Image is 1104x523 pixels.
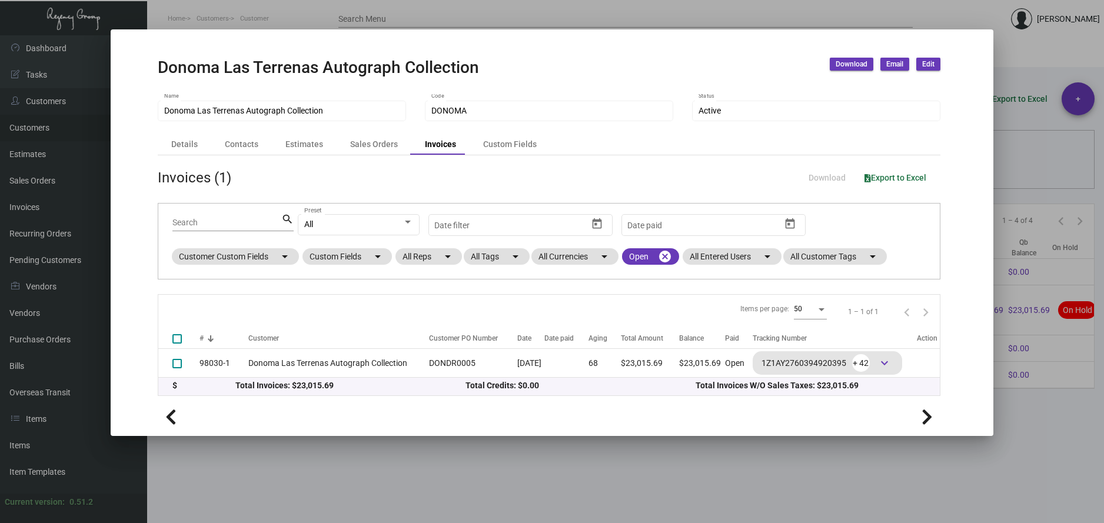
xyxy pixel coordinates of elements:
[199,333,204,344] div: #
[248,333,279,344] div: Customer
[674,221,748,230] input: End date
[429,333,517,344] div: Customer PO Number
[866,249,880,264] mat-icon: arrow_drop_down
[465,379,696,392] div: Total Credits: $0.00
[864,173,926,182] span: Export to Excel
[172,248,299,265] mat-chip: Customer Custom Fields
[278,249,292,264] mat-icon: arrow_drop_down
[483,138,537,151] div: Custom Fields
[429,333,498,344] div: Customer PO Number
[423,349,517,378] td: DONDR0005
[158,58,479,78] h2: Donoma Las Terrenas Autograph Collection
[725,333,752,344] div: Paid
[886,59,903,69] span: Email
[836,59,867,69] span: Download
[464,248,530,265] mat-chip: All Tags
[916,58,940,71] button: Edit
[517,333,544,344] div: Date
[917,328,940,349] th: Action
[517,333,531,344] div: Date
[740,304,789,314] div: Items per page:
[799,167,855,188] button: Download
[683,248,782,265] mat-chip: All Entered Users
[441,249,455,264] mat-icon: arrow_drop_down
[285,138,323,151] div: Estimates
[588,349,621,378] td: 68
[753,333,917,344] div: Tracking Number
[622,248,679,265] mat-chip: Open
[621,333,679,344] div: Total Amount
[696,379,926,392] div: Total Invoices W/O Sales Taxes: $23,015.69
[481,221,555,230] input: End date
[302,248,392,265] mat-chip: Custom Fields
[794,305,802,313] span: 50
[897,302,916,321] button: Previous page
[699,106,721,115] span: Active
[172,379,235,392] div: $
[880,58,909,71] button: Email
[544,333,588,344] div: Date paid
[434,221,471,230] input: Start date
[199,349,248,378] td: 98030-1
[69,496,93,508] div: 0.51.2
[916,302,935,321] button: Next page
[679,349,725,378] td: $23,015.69
[621,349,679,378] td: $23,015.69
[544,333,574,344] div: Date paid
[725,349,752,378] td: Open
[762,354,893,372] div: 1Z1AY2760394920395
[588,333,607,344] div: Aging
[855,167,936,188] button: Export to Excel
[783,248,887,265] mat-chip: All Customer Tags
[587,214,606,233] button: Open calendar
[248,349,423,378] td: Donoma Las Terrenas Autograph Collection
[809,173,846,182] span: Download
[171,138,198,151] div: Details
[852,354,870,372] span: + 42
[158,167,231,188] div: Invoices (1)
[371,249,385,264] mat-icon: arrow_drop_down
[248,333,423,344] div: Customer
[760,249,774,264] mat-icon: arrow_drop_down
[531,248,618,265] mat-chip: All Currencies
[877,356,892,370] span: keyboard_arrow_down
[794,305,827,314] mat-select: Items per page:
[679,333,704,344] div: Balance
[395,248,462,265] mat-chip: All Reps
[5,496,65,508] div: Current version:
[517,349,544,378] td: [DATE]
[679,333,725,344] div: Balance
[304,219,313,229] span: All
[780,214,799,233] button: Open calendar
[425,138,456,151] div: Invoices
[658,249,672,264] mat-icon: cancel
[725,333,739,344] div: Paid
[508,249,523,264] mat-icon: arrow_drop_down
[199,333,248,344] div: #
[350,138,398,151] div: Sales Orders
[830,58,873,71] button: Download
[225,138,258,151] div: Contacts
[922,59,935,69] span: Edit
[281,212,294,226] mat-icon: search
[621,333,663,344] div: Total Amount
[753,333,807,344] div: Tracking Number
[588,333,621,344] div: Aging
[597,249,611,264] mat-icon: arrow_drop_down
[235,379,465,392] div: Total Invoices: $23,015.69
[848,307,879,317] div: 1 – 1 of 1
[627,221,664,230] input: Start date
